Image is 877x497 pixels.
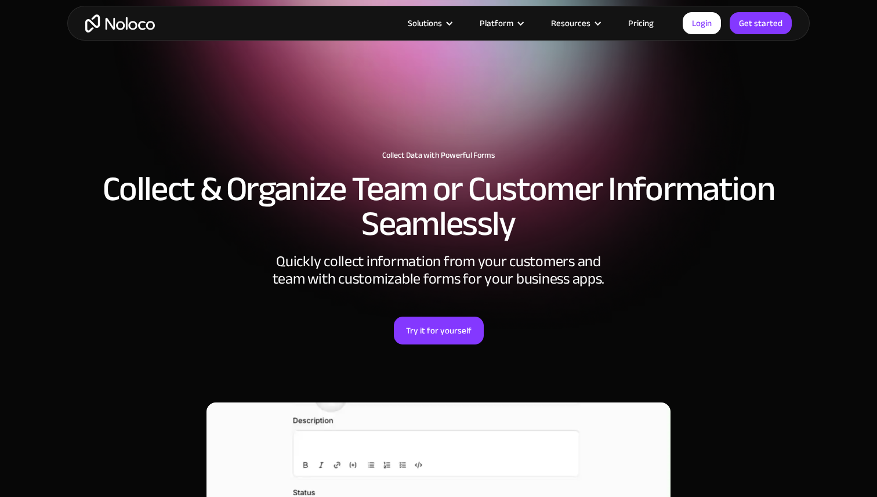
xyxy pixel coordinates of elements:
[79,172,798,241] h2: Collect & Organize Team or Customer Information Seamlessly
[465,16,537,31] div: Platform
[264,253,613,288] div: Quickly collect information from your customers and team with customizable forms for your busines...
[393,16,465,31] div: Solutions
[537,16,614,31] div: Resources
[730,12,792,34] a: Get started
[79,151,798,160] h1: Collect Data with Powerful Forms
[394,317,484,344] a: Try it for yourself
[85,14,155,32] a: home
[683,12,721,34] a: Login
[480,16,513,31] div: Platform
[551,16,590,31] div: Resources
[614,16,668,31] a: Pricing
[408,16,442,31] div: Solutions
